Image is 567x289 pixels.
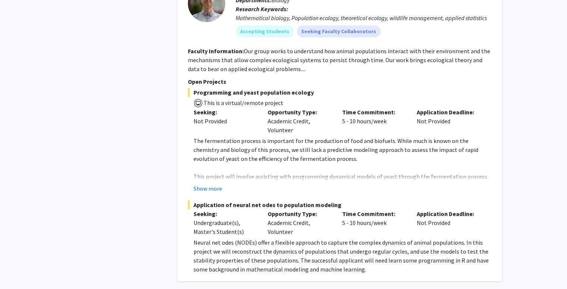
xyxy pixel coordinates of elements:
p: The fermentation process is important for the production of food and biofuels. While much is know... [193,136,491,163]
iframe: Chat [6,255,32,283]
div: Undergraduate(s), Master's Student(s) [193,218,257,236]
div: Not Provided [411,108,486,134]
div: Academic Credit, Volunteer [262,209,337,236]
p: Application Deadline: [417,108,480,117]
p: Opportunity Type: [268,209,331,218]
div: Not Provided [411,209,486,236]
p: Seeking: [193,209,257,218]
div: Mathematical biology, Population ecology, theoretical ecology, wildlife management, applied stati... [236,13,491,22]
b: Research Keywords: [236,5,288,13]
p: Seeking: [193,108,257,117]
p: Time Commitment: [342,108,406,117]
button: Show more [193,184,222,193]
mat-chip: Seeking Faculty Collaborators [297,25,381,37]
mat-chip: Accepting Students [236,25,294,37]
span: Application of neural net odes to population modeling [188,200,491,209]
p: Time Commitment: [342,209,406,218]
p: Opportunity Type: [268,108,331,117]
span: Programming and yeast population ecology [188,88,491,97]
p: Open Projects [188,77,491,86]
fg-read-more: Our group works to understand how animal populations interact with their environment and the mech... [188,47,490,73]
div: Not Provided [193,117,257,126]
span: This is a virtual/remote project [203,99,283,107]
p: Application Deadline: [417,209,480,218]
div: 5 - 10 hours/week [337,108,411,134]
div: 5 - 10 hours/week [337,209,411,236]
b: Faculty Information: [188,47,244,55]
p: Neural net odes (NODEs) offer a flexible approach to capture the complex dynamics of animal popul... [193,238,491,274]
p: This project will involve assisting with programming dynamical models of yeast through the fermen... [193,172,491,199]
div: Academic Credit, Volunteer [262,108,337,134]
